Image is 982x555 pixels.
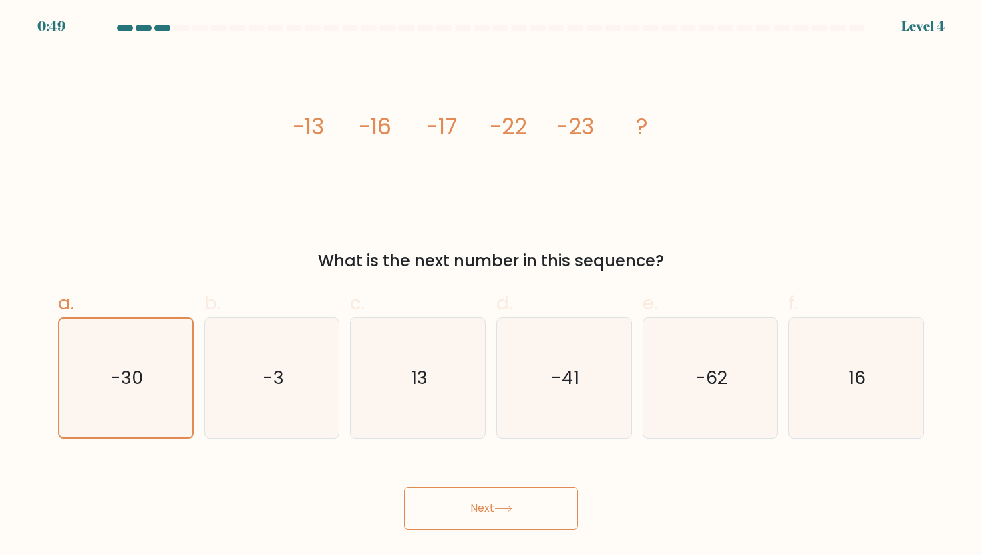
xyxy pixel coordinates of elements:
tspan: -16 [359,111,391,142]
span: f. [788,290,798,316]
text: -41 [551,365,579,390]
text: -3 [263,365,284,390]
div: What is the next number in this sequence? [66,249,916,273]
span: e. [643,290,657,316]
tspan: -22 [490,111,527,142]
text: -30 [111,365,144,390]
text: 16 [848,365,866,390]
span: a. [58,290,74,316]
tspan: -17 [426,111,457,142]
div: 0:49 [37,16,65,36]
div: Level 4 [901,16,945,36]
span: c. [350,290,365,316]
text: -62 [695,365,727,390]
tspan: -23 [556,111,594,142]
span: b. [204,290,220,316]
text: 13 [411,365,428,390]
button: Next [404,487,578,530]
tspan: -13 [293,111,324,142]
tspan: ? [636,111,648,142]
span: d. [496,290,512,316]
